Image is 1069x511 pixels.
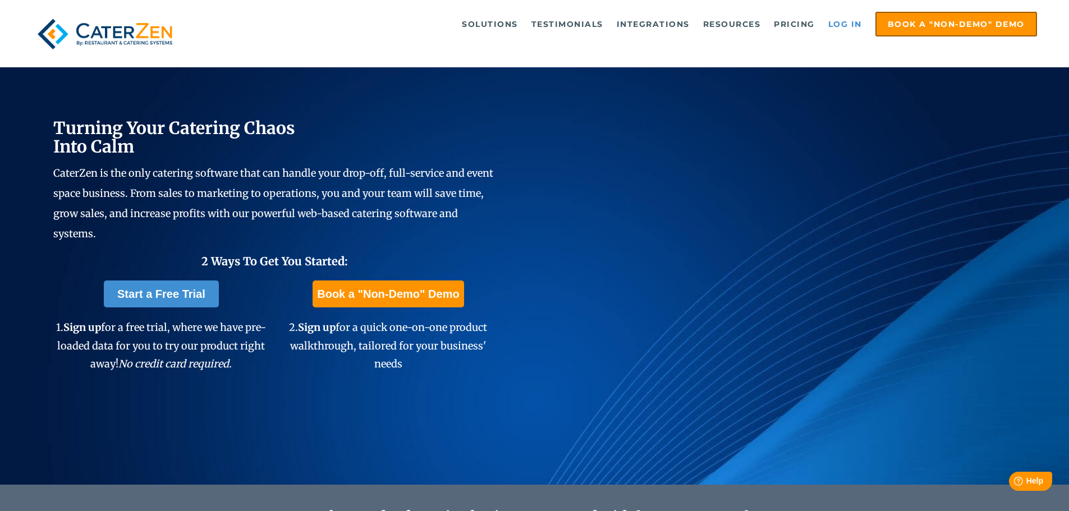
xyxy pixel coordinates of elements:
[201,254,348,268] span: 2 Ways To Get You Started:
[969,467,1057,499] iframe: Help widget launcher
[526,13,609,35] a: Testimonials
[53,117,295,157] span: Turning Your Catering Chaos Into Calm
[823,13,868,35] a: Log in
[104,280,219,307] a: Start a Free Trial
[456,13,524,35] a: Solutions
[298,321,336,334] span: Sign up
[56,321,266,370] span: 1. for a free trial, where we have pre-loaded data for you to try our product right away!
[611,13,695,35] a: Integrations
[289,321,487,370] span: 2. for a quick one-on-one product walkthrough, tailored for your business' needs
[698,13,767,35] a: Resources
[32,12,178,56] img: caterzen
[118,357,232,370] em: No credit card required.
[313,280,464,307] a: Book a "Non-Demo" Demo
[63,321,101,334] span: Sign up
[53,167,493,240] span: CaterZen is the only catering software that can handle your drop-off, full-service and event spac...
[875,12,1037,36] a: Book a "Non-Demo" Demo
[768,13,820,35] a: Pricing
[204,12,1037,36] div: Navigation Menu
